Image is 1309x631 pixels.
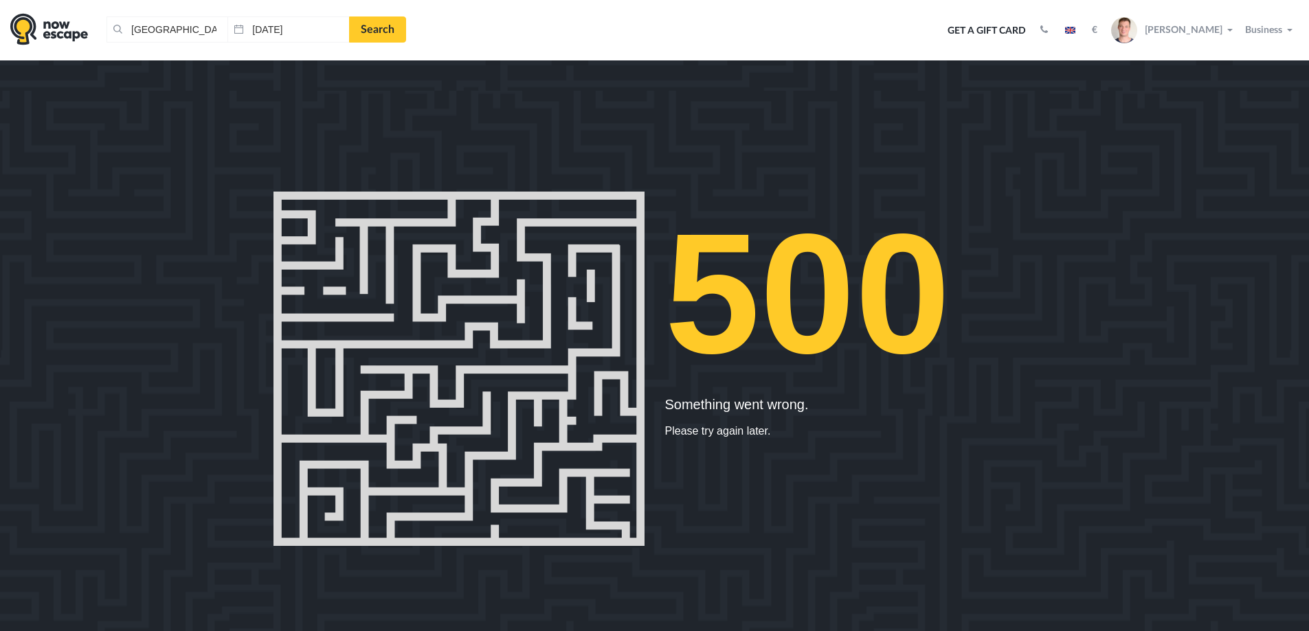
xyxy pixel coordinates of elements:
[1108,16,1239,44] button: [PERSON_NAME]
[349,16,406,43] a: Search
[1085,23,1104,37] button: €
[665,423,1036,439] p: Please try again later.
[1242,23,1299,37] button: Business
[665,192,1036,397] h1: 500
[107,16,227,43] input: Place or Room Name
[1245,25,1282,35] span: Business
[1065,27,1075,34] img: en.jpg
[1145,23,1222,35] span: [PERSON_NAME]
[1092,25,1097,35] strong: €
[10,13,88,45] img: logo
[943,16,1031,46] a: Get a Gift Card
[227,16,348,43] input: Date
[665,397,1036,412] h5: Something went wrong.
